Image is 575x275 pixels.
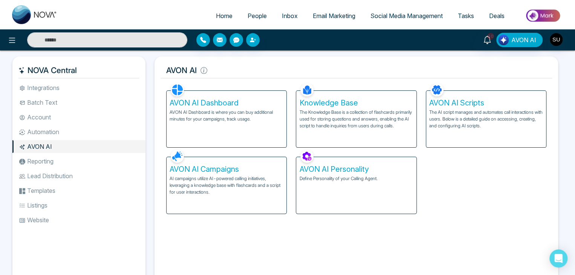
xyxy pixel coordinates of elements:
img: AVON AI Scripts [430,83,443,96]
li: Templates [12,184,145,197]
a: Home [208,9,240,23]
img: Lead Flow [498,35,509,45]
span: People [248,12,267,20]
a: Inbox [274,9,305,23]
li: Integrations [12,81,145,94]
h5: AVON AI Personality [299,165,413,174]
p: Define Personality of your Calling Agent. [299,175,413,182]
li: Automation [12,125,145,138]
li: AVON AI [12,140,145,153]
p: AI campaigns utilize AI-powered calling initiatives, leveraging a knowledge base with flashcards ... [170,175,283,196]
span: Home [216,12,232,20]
img: Market-place.gif [516,7,570,24]
span: Tasks [458,12,474,20]
a: 10 [478,33,496,46]
li: Website [12,214,145,226]
h5: NOVA Central [18,63,139,78]
h5: AVON AI Campaigns [170,165,283,174]
a: Deals [482,9,512,23]
p: The Knowledge Base is a collection of flashcards primarily used for storing questions and answers... [299,109,413,129]
img: Knowledge Base [300,83,313,96]
li: Account [12,111,145,124]
div: Open Intercom Messenger [549,249,567,267]
a: Social Media Management [363,9,450,23]
li: Batch Text [12,96,145,109]
h5: AVON AI Dashboard [170,98,283,107]
h5: AVON AI Scripts [429,98,543,107]
h5: AVON AI [161,63,552,78]
img: AVON AI Campaigns [171,150,184,163]
img: Nova CRM Logo [12,5,57,24]
span: Inbox [282,12,298,20]
li: Reporting [12,155,145,168]
span: Email Marketing [313,12,355,20]
img: AVON AI Personality [300,150,313,163]
a: Email Marketing [305,9,363,23]
span: AVON AI [511,35,536,44]
span: 10 [487,33,494,40]
button: AVON AI [496,33,543,47]
li: Listings [12,199,145,212]
h5: Knowledge Base [299,98,413,107]
p: AVON AI Dashboard is where you can buy additional minutes for your campaigns, track usage. [170,109,283,122]
li: Lead Distribution [12,170,145,182]
img: User Avatar [550,33,563,46]
p: The AI script manages and automates call interactions with users. Below is a detailed guide on ac... [429,109,543,129]
a: People [240,9,274,23]
a: Tasks [450,9,482,23]
span: Deals [489,12,505,20]
img: AVON AI Dashboard [171,83,184,96]
span: Social Media Management [370,12,443,20]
